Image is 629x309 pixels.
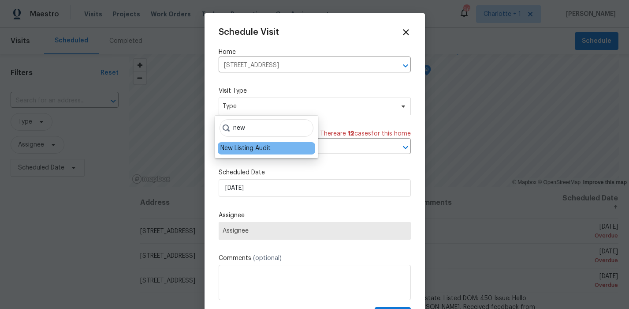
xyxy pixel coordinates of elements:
label: Comments [219,254,411,263]
label: Scheduled Date [219,168,411,177]
span: Assignee [223,227,407,234]
input: M/D/YYYY [219,179,411,197]
label: Assignee [219,211,411,220]
input: Enter in an address [219,59,386,72]
button: Open [399,60,412,72]
span: There are case s for this home [320,129,411,138]
label: Home [219,48,411,57]
span: 12 [348,131,354,137]
span: Close [401,27,411,37]
button: Open [399,141,412,154]
label: Visit Type [219,87,411,95]
div: New Listing Audit [220,144,271,153]
span: Schedule Visit [219,28,279,37]
span: (optional) [253,255,282,261]
span: Type [223,102,394,111]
